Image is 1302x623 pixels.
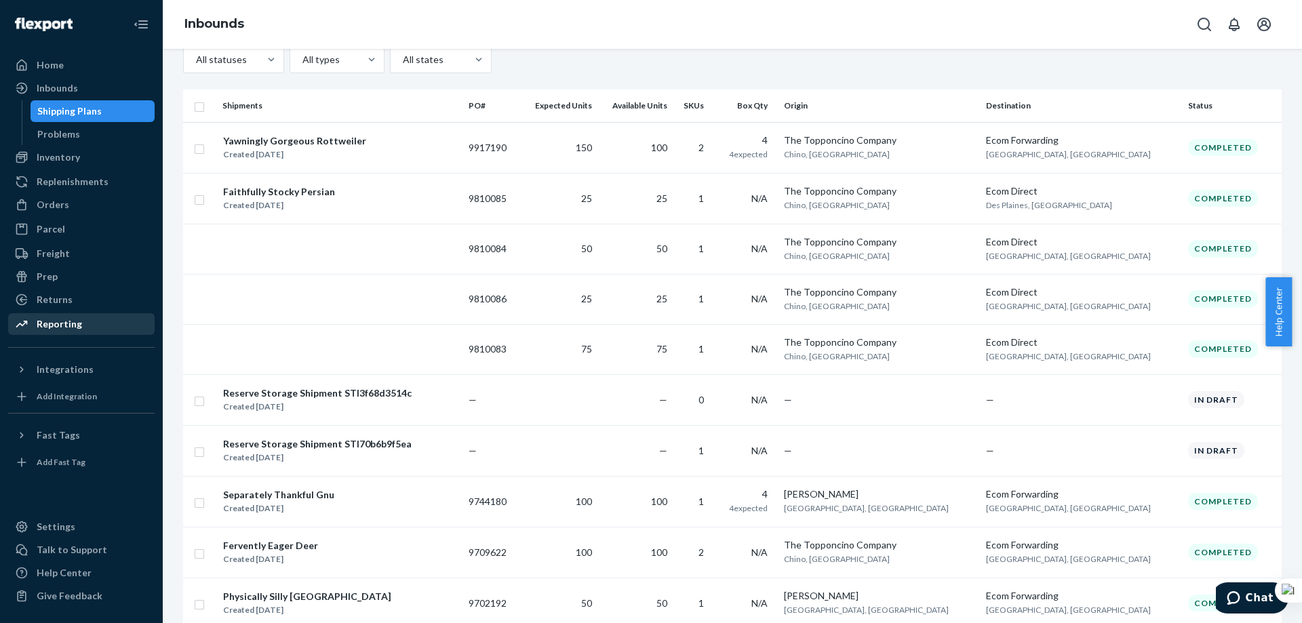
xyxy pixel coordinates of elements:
[751,293,768,304] span: N/A
[698,193,704,204] span: 1
[656,597,667,609] span: 50
[784,487,975,501] div: [PERSON_NAME]
[223,552,318,566] div: Created [DATE]
[223,603,391,617] div: Created [DATE]
[720,487,767,501] div: 4
[651,546,667,558] span: 100
[37,222,65,236] div: Parcel
[986,538,1177,552] div: Ecom Forwarding
[656,243,667,254] span: 50
[8,451,155,473] a: Add Fast Tag
[986,200,1112,210] span: Des Plaines, [GEOGRAPHIC_DATA]
[698,546,704,558] span: 2
[37,456,85,468] div: Add Fast Tag
[37,317,82,331] div: Reporting
[715,89,778,122] th: Box Qty
[784,301,890,311] span: Chino, [GEOGRAPHIC_DATA]
[751,193,768,204] span: N/A
[37,247,70,260] div: Freight
[986,301,1151,311] span: [GEOGRAPHIC_DATA], [GEOGRAPHIC_DATA]
[778,89,981,122] th: Origin
[698,496,704,507] span: 1
[784,200,890,210] span: Chino, [GEOGRAPHIC_DATA]
[1188,442,1244,459] div: In draft
[37,543,107,557] div: Talk to Support
[1188,391,1244,408] div: In draft
[469,394,477,405] span: —
[8,77,155,99] a: Inbounds
[8,218,155,240] a: Parcel
[37,175,108,188] div: Replenishments
[37,81,78,95] div: Inbounds
[8,539,155,561] button: Talk to Support
[1183,89,1282,122] th: Status
[195,53,196,66] input: All statuses
[1188,544,1258,561] div: Completed
[986,445,994,456] span: —
[784,589,975,603] div: [PERSON_NAME]
[37,104,102,118] div: Shipping Plans
[223,134,366,148] div: Yawningly Gorgeous Rottweiler
[37,127,80,141] div: Problems
[37,566,92,580] div: Help Center
[986,134,1177,147] div: Ecom Forwarding
[656,293,667,304] span: 25
[223,488,334,502] div: Separately Thankful Gnu
[751,243,768,254] span: N/A
[986,285,1177,299] div: Ecom Direct
[986,503,1151,513] span: [GEOGRAPHIC_DATA], [GEOGRAPHIC_DATA]
[37,270,58,283] div: Prep
[401,53,403,66] input: All states
[1265,277,1292,346] button: Help Center
[223,437,412,451] div: Reserve Storage Shipment STI70b6b9f5ea
[729,503,768,513] span: 4 expected
[463,89,519,122] th: PO#
[784,605,949,615] span: [GEOGRAPHIC_DATA], [GEOGRAPHIC_DATA]
[463,274,519,324] td: 9810086
[784,134,975,147] div: The Topponcino Company
[37,390,97,402] div: Add Integration
[698,142,704,153] span: 2
[8,386,155,407] a: Add Integration
[8,146,155,168] a: Inventory
[698,243,704,254] span: 1
[37,198,69,212] div: Orders
[463,527,519,578] td: 9709622
[751,546,768,558] span: N/A
[223,386,412,400] div: Reserve Storage Shipment STI3f68d3514c
[1188,240,1258,257] div: Completed
[673,89,715,122] th: SKUs
[986,235,1177,249] div: Ecom Direct
[986,394,994,405] span: —
[576,496,592,507] span: 100
[223,451,412,464] div: Created [DATE]
[31,100,155,122] a: Shipping Plans
[127,11,155,38] button: Close Navigation
[1188,493,1258,510] div: Completed
[698,343,704,355] span: 1
[37,363,94,376] div: Integrations
[8,289,155,310] a: Returns
[1221,11,1248,38] button: Open notifications
[223,185,335,199] div: Faithfully Stocky Persian
[986,149,1151,159] span: [GEOGRAPHIC_DATA], [GEOGRAPHIC_DATA]
[581,343,592,355] span: 75
[217,89,463,122] th: Shipments
[986,605,1151,615] span: [GEOGRAPHIC_DATA], [GEOGRAPHIC_DATA]
[37,293,73,306] div: Returns
[581,597,592,609] span: 50
[8,171,155,193] a: Replenishments
[751,445,768,456] span: N/A
[223,199,335,212] div: Created [DATE]
[651,496,667,507] span: 100
[751,343,768,355] span: N/A
[720,134,767,147] div: 4
[1188,340,1258,357] div: Completed
[463,173,519,224] td: 9810085
[8,266,155,287] a: Prep
[698,394,704,405] span: 0
[463,476,519,527] td: 9744180
[8,424,155,446] button: Fast Tags
[8,516,155,538] a: Settings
